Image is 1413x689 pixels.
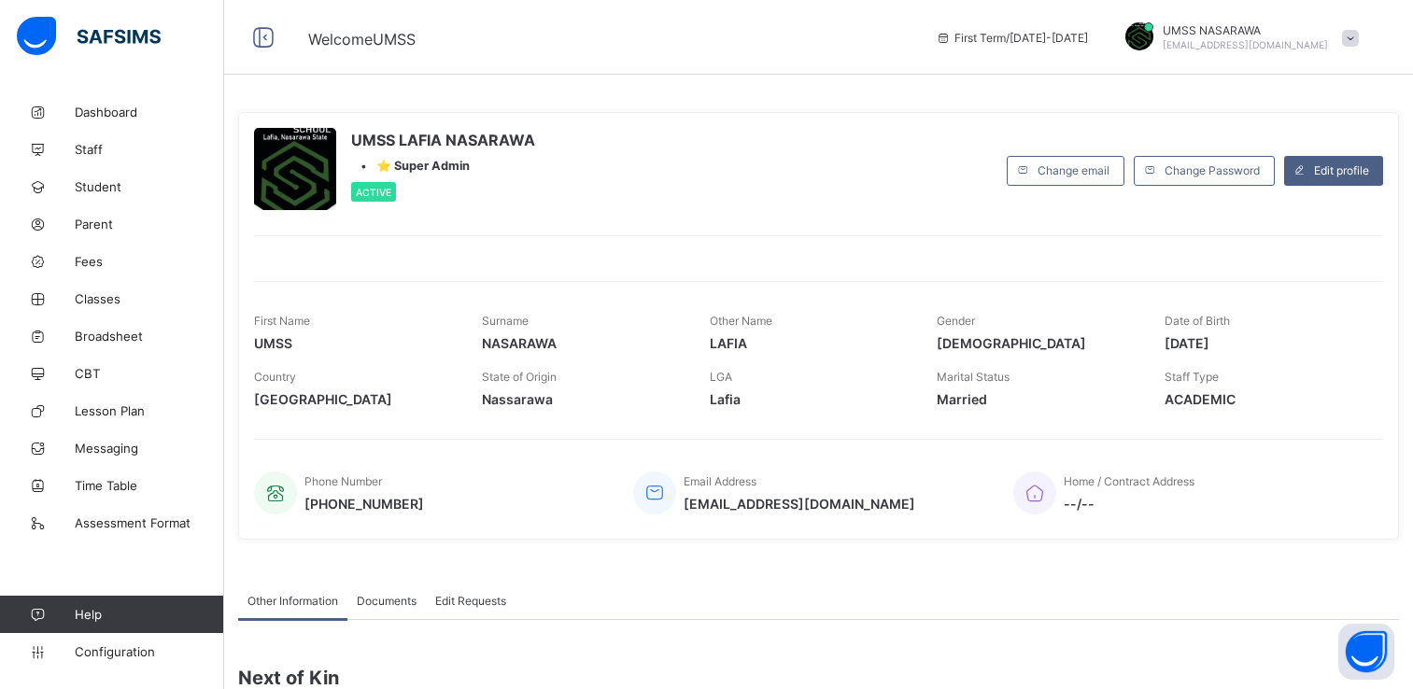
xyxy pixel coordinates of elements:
[75,105,224,120] span: Dashboard
[482,314,529,328] span: Surname
[75,291,224,306] span: Classes
[17,17,161,56] img: safsims
[482,391,682,407] span: Nassarawa
[937,370,1010,384] span: Marital Status
[936,31,1088,45] span: session/term information
[1314,163,1369,177] span: Edit profile
[75,366,224,381] span: CBT
[75,254,224,269] span: Fees
[75,179,224,194] span: Student
[1165,370,1219,384] span: Staff Type
[75,142,224,157] span: Staff
[75,329,224,344] span: Broadsheet
[75,478,224,493] span: Time Table
[435,594,506,608] span: Edit Requests
[1107,22,1368,53] div: UMSSNASARAWA
[1165,314,1230,328] span: Date of Birth
[75,403,224,418] span: Lesson Plan
[684,474,756,488] span: Email Address
[710,335,910,351] span: LAFIA
[75,515,224,530] span: Assessment Format
[1165,335,1364,351] span: [DATE]
[1064,496,1194,512] span: --/--
[1165,391,1364,407] span: ACADEMIC
[376,159,470,173] span: ⭐ Super Admin
[75,607,223,622] span: Help
[351,159,535,173] div: •
[308,30,416,49] span: Welcome UMSS
[75,441,224,456] span: Messaging
[482,370,557,384] span: State of Origin
[247,594,338,608] span: Other Information
[1338,624,1394,680] button: Open asap
[304,496,424,512] span: [PHONE_NUMBER]
[1038,163,1109,177] span: Change email
[238,667,1399,689] span: Next of Kin
[937,314,975,328] span: Gender
[710,370,732,384] span: LGA
[254,335,454,351] span: UMSS
[1064,474,1194,488] span: Home / Contract Address
[1165,163,1260,177] span: Change Password
[254,391,454,407] span: [GEOGRAPHIC_DATA]
[482,335,682,351] span: NASARAWA
[710,391,910,407] span: Lafia
[304,474,382,488] span: Phone Number
[684,496,915,512] span: [EMAIL_ADDRESS][DOMAIN_NAME]
[1163,23,1328,37] span: UMSS NASARAWA
[937,391,1137,407] span: Married
[357,594,417,608] span: Documents
[254,370,296,384] span: Country
[351,131,535,149] span: UMSS LAFIA NASARAWA
[710,314,772,328] span: Other Name
[75,644,223,659] span: Configuration
[356,187,391,198] span: Active
[254,314,310,328] span: First Name
[1163,39,1328,50] span: [EMAIL_ADDRESS][DOMAIN_NAME]
[75,217,224,232] span: Parent
[937,335,1137,351] span: [DEMOGRAPHIC_DATA]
